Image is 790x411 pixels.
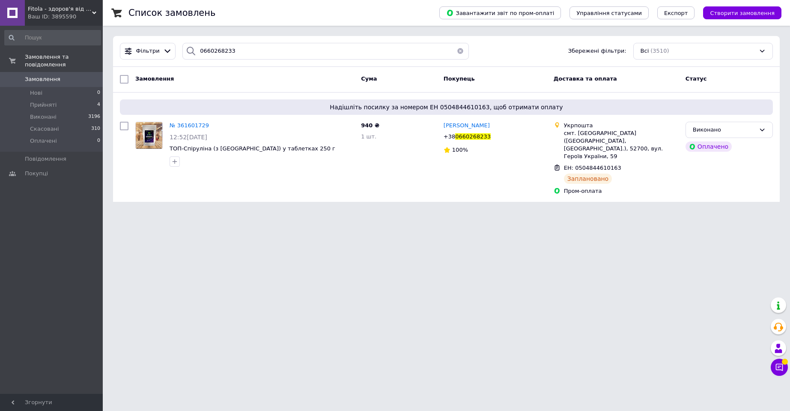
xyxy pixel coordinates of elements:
span: Повідомлення [25,155,66,163]
span: 3196 [88,113,100,121]
span: 100% [452,147,468,153]
div: Пром-оплата [564,187,679,195]
span: Всі [641,47,649,55]
span: Замовлення [135,75,174,82]
span: [PERSON_NAME] [444,122,490,129]
button: Експорт [657,6,695,19]
span: (3510) [650,48,669,54]
span: 1 шт. [361,133,376,140]
span: Створити замовлення [710,10,775,16]
span: Збережені фільтри: [568,47,626,55]
img: Фото товару [136,122,162,149]
span: Доставка та оплата [554,75,617,82]
span: Замовлення та повідомлення [25,53,103,69]
span: Прийняті [30,101,57,109]
span: Cума [361,75,377,82]
span: 0 [97,137,100,145]
span: ЕН: 0504844610163 [564,165,621,171]
span: Нові [30,89,42,97]
span: Покупці [25,170,48,177]
span: Статус [686,75,707,82]
input: Пошук за номером замовлення, ПІБ покупця, номером телефону, Email, номером накладної [182,43,469,60]
div: Укрпошта [564,122,679,129]
input: Пошук [4,30,101,45]
span: 12:52[DATE] [170,134,207,141]
span: Виконані [30,113,57,121]
a: [PERSON_NAME] [444,122,490,130]
button: Створити замовлення [703,6,781,19]
button: Завантажити звіт по пром-оплаті [439,6,561,19]
button: Очистить [452,43,469,60]
span: Управління статусами [576,10,642,16]
span: Експорт [664,10,688,16]
div: Оплачено [686,141,732,152]
span: 310 [91,125,100,133]
span: Завантажити звіт по пром-оплаті [446,9,554,17]
span: 0 [97,89,100,97]
a: Фото товару [135,122,163,149]
div: Виконано [693,126,755,135]
span: Оплачені [30,137,57,145]
span: 4 [97,101,100,109]
a: Створити замовлення [695,9,781,16]
a: № 361601729 [170,122,209,129]
span: +38 [444,133,455,140]
span: Фільтри [136,47,160,55]
span: Надішліть посилку за номером ЕН 0504844610163, щоб отримати оплату [123,103,769,111]
span: 940 ₴ [361,122,379,129]
span: 0660268233 [455,133,491,140]
span: Замовлення [25,75,60,83]
span: Fitola - здоров'я від природи [28,5,92,13]
span: Скасовані [30,125,59,133]
button: Управління статусами [569,6,649,19]
h1: Список замовлень [128,8,215,18]
div: смт. [GEOGRAPHIC_DATA] ([GEOGRAPHIC_DATA], [GEOGRAPHIC_DATA].), 52700, вул. Героїв України, 59 [564,129,679,161]
button: Чат з покупцем [771,359,788,376]
a: ТОП-Спіруліна (з [GEOGRAPHIC_DATA]) у таблетках 250 г [170,145,335,152]
div: Заплановано [564,174,612,184]
div: Ваш ID: 3895590 [28,13,103,21]
span: Покупець [444,75,475,82]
